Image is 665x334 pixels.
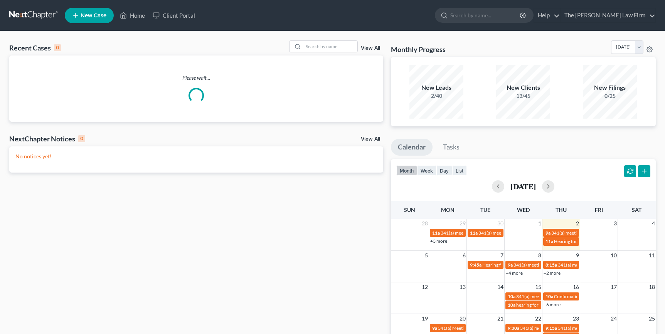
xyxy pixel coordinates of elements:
[572,282,580,292] span: 16
[610,282,618,292] span: 17
[534,314,542,323] span: 22
[648,282,656,292] span: 18
[497,282,504,292] span: 14
[648,314,656,323] span: 25
[508,325,519,331] span: 9:30a
[303,41,357,52] input: Search by name...
[610,251,618,260] span: 10
[436,165,452,176] button: day
[575,219,580,228] span: 2
[537,251,542,260] span: 8
[545,262,557,268] span: 8:15a
[572,314,580,323] span: 23
[506,270,523,276] a: +4 more
[545,294,553,299] span: 10a
[651,219,656,228] span: 4
[459,282,466,292] span: 13
[78,135,85,142] div: 0
[417,165,436,176] button: week
[470,262,481,268] span: 9:45a
[54,44,61,51] div: 0
[396,165,417,176] button: month
[516,302,576,308] span: hearing for [PERSON_NAME]
[516,294,591,299] span: 341(a) meeting for [PERSON_NAME]
[632,206,641,213] span: Sat
[496,83,550,92] div: New Clients
[409,83,463,92] div: New Leads
[470,230,478,236] span: 11a
[583,92,637,100] div: 0/25
[478,230,553,236] span: 341(a) meeting for [PERSON_NAME]
[496,92,550,100] div: 13/45
[583,83,637,92] div: New Filings
[545,325,557,331] span: 9:15a
[558,325,632,331] span: 341(a) meeting for [PERSON_NAME]
[9,134,85,143] div: NextChapter Notices
[9,43,61,52] div: Recent Cases
[116,8,149,22] a: Home
[404,206,415,213] span: Sun
[508,294,515,299] span: 10a
[508,302,515,308] span: 10a
[517,206,530,213] span: Wed
[452,165,467,176] button: list
[513,262,629,268] span: 341(a) meeting for [PERSON_NAME] & [PERSON_NAME]
[556,206,567,213] span: Thu
[424,251,429,260] span: 5
[545,230,551,236] span: 9a
[610,314,618,323] span: 24
[149,8,199,22] a: Client Portal
[391,45,446,54] h3: Monthly Progress
[520,325,594,331] span: 341(a) meeting for [PERSON_NAME]
[432,230,440,236] span: 11a
[421,219,429,228] span: 28
[409,92,463,100] div: 2/40
[544,270,561,276] a: +2 more
[534,8,560,22] a: Help
[459,219,466,228] span: 29
[459,314,466,323] span: 20
[438,325,554,331] span: 341(a) Meeting for [PERSON_NAME] & [PERSON_NAME]
[432,325,437,331] span: 9a
[575,251,580,260] span: 9
[441,230,515,236] span: 341(a) meeting for [PERSON_NAME]
[545,238,553,244] span: 11a
[361,136,380,142] a: View All
[500,251,504,260] span: 7
[480,206,490,213] span: Tue
[430,238,447,244] a: +3 more
[9,74,383,82] p: Please wait...
[421,282,429,292] span: 12
[441,206,455,213] span: Mon
[436,139,466,156] a: Tasks
[482,262,579,268] span: Hearing for [PERSON_NAME] & Treasure Brown
[554,238,614,244] span: Hearing for [PERSON_NAME]
[497,219,504,228] span: 30
[497,314,504,323] span: 21
[508,262,513,268] span: 9a
[450,8,521,22] input: Search by name...
[421,314,429,323] span: 19
[510,182,536,190] h2: [DATE]
[391,139,433,156] a: Calendar
[595,206,603,213] span: Fri
[15,153,377,160] p: No notices yet!
[361,45,380,51] a: View All
[551,230,626,236] span: 341(a) meeting for [PERSON_NAME]
[534,282,542,292] span: 15
[544,302,561,307] a: +6 more
[462,251,466,260] span: 6
[81,13,106,18] span: New Case
[648,251,656,260] span: 11
[613,219,618,228] span: 3
[537,219,542,228] span: 1
[561,8,655,22] a: The [PERSON_NAME] Law Firm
